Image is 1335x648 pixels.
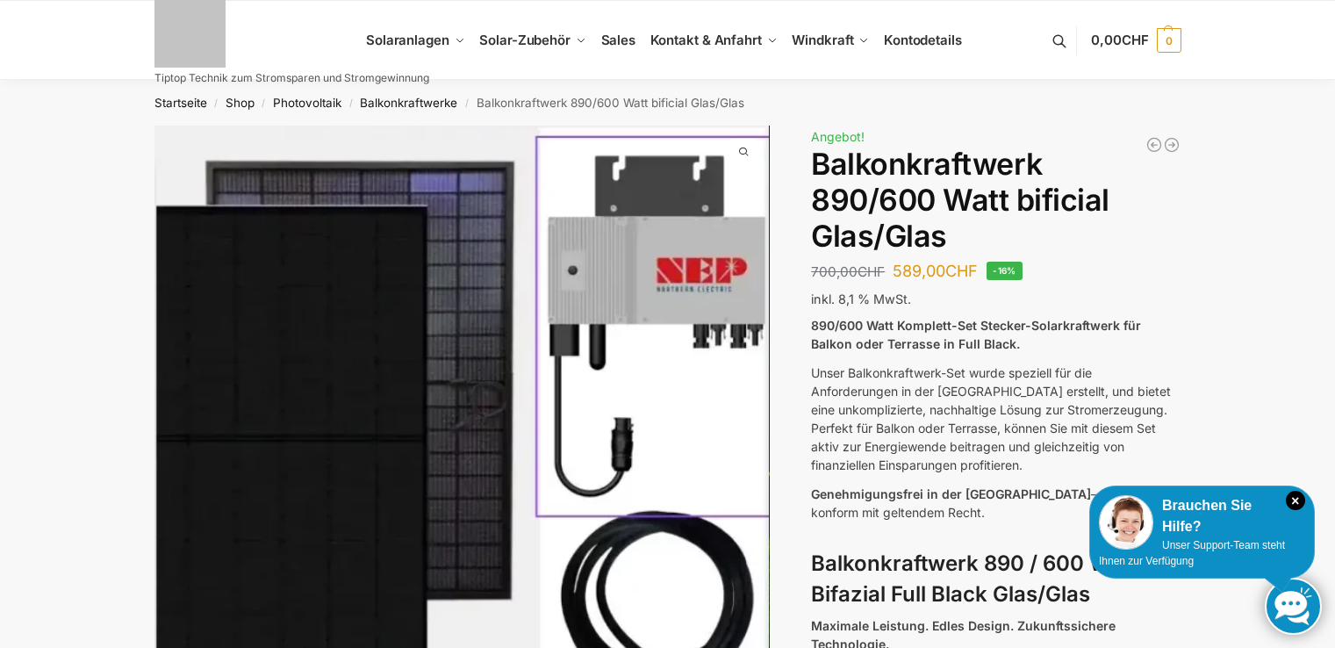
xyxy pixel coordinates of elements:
[811,551,1152,607] strong: Balkonkraftwerk 890 / 600 Watt – Bifazial Full Black Glas/Glas
[123,80,1212,126] nav: Breadcrumb
[457,97,476,111] span: /
[792,32,853,48] span: Windkraft
[154,73,429,83] p: Tiptop Technik zum Stromsparen und Stromgewinnung
[360,96,457,110] a: Balkonkraftwerke
[593,1,642,80] a: Sales
[1091,14,1181,67] a: 0,00CHF 0
[472,1,593,80] a: Solar-Zubehör
[1286,491,1305,510] i: Schließen
[1099,495,1305,537] div: Brauchen Sie Hilfe?
[893,262,978,280] bdi: 589,00
[226,96,255,110] a: Shop
[811,318,1141,351] strong: 890/600 Watt Komplett-Set Stecker-Solarkraftwerk für Balkon oder Terrasse in Full Black.
[811,263,885,280] bdi: 700,00
[255,97,273,111] span: /
[207,97,226,111] span: /
[273,96,341,110] a: Photovoltaik
[642,1,785,80] a: Kontakt & Anfahrt
[945,262,978,280] span: CHF
[479,32,571,48] span: Solar-Zubehör
[811,147,1181,254] h1: Balkonkraftwerk 890/600 Watt bificial Glas/Glas
[341,97,360,111] span: /
[858,263,885,280] span: CHF
[601,32,636,48] span: Sales
[1122,32,1149,48] span: CHF
[1163,136,1181,154] a: Steckerkraftwerk 890/600 Watt, mit Ständer für Terrasse inkl. Lieferung
[1091,32,1148,48] span: 0,00
[877,1,969,80] a: Kontodetails
[785,1,877,80] a: Windkraft
[811,292,911,306] span: inkl. 8,1 % MwSt.
[650,32,762,48] span: Kontakt & Anfahrt
[1099,539,1285,567] span: Unser Support-Team steht Ihnen zur Verfügung
[884,32,962,48] span: Kontodetails
[811,486,1136,520] span: – 100 % konform mit geltendem Recht.
[811,486,1091,501] span: Genehmigungsfrei in der [GEOGRAPHIC_DATA]
[154,96,207,110] a: Startseite
[1145,136,1163,154] a: 890/600 Watt Solarkraftwerk + 2,7 KW Batteriespeicher Genehmigungsfrei
[811,364,1181,474] p: Unser Balkonkraftwerk-Set wurde speziell für die Anforderungen in der [GEOGRAPHIC_DATA] erstellt,...
[366,32,449,48] span: Solaranlagen
[1157,28,1181,53] span: 0
[1099,495,1153,550] img: Customer service
[987,262,1023,280] span: -16%
[811,129,865,144] span: Angebot!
